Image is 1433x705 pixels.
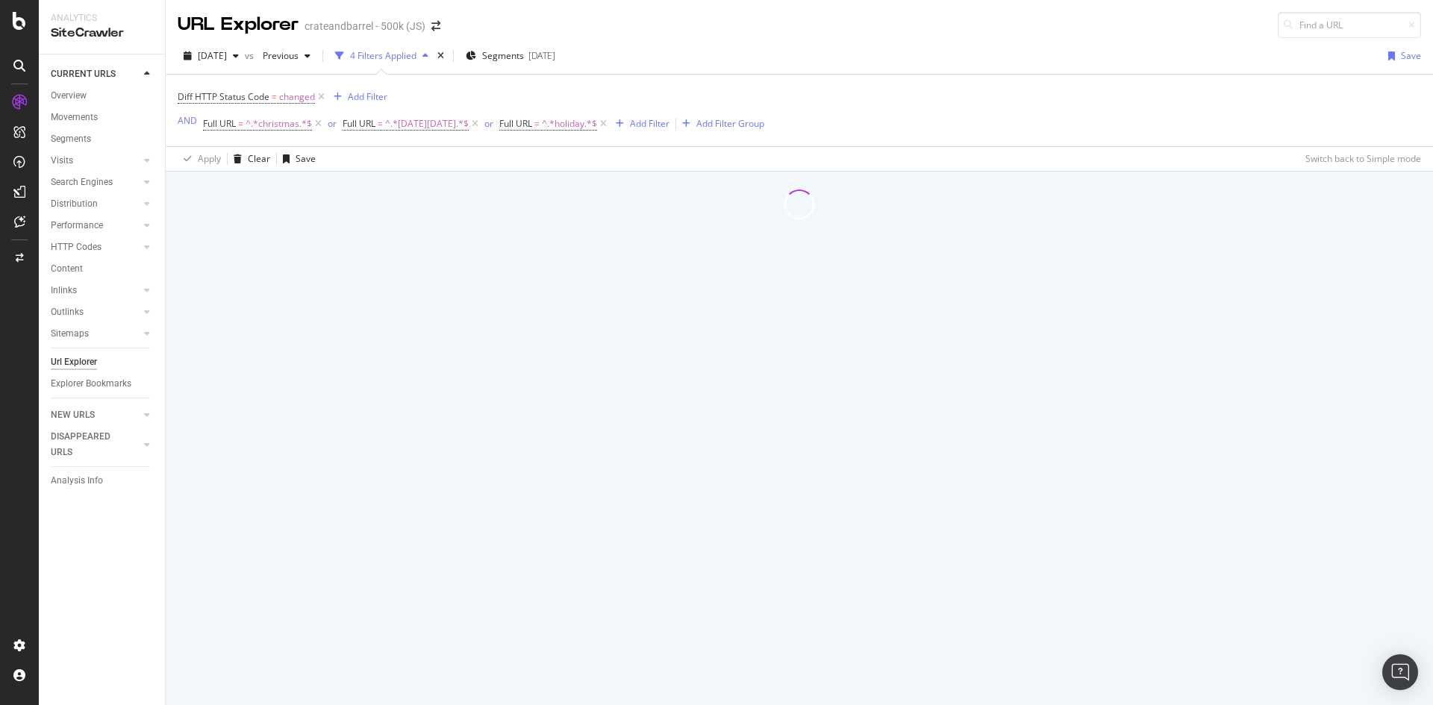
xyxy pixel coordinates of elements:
[51,88,87,104] div: Overview
[378,117,383,130] span: =
[1305,152,1421,165] div: Switch back to Simple mode
[51,218,103,234] div: Performance
[51,354,97,370] div: Url Explorer
[198,49,227,62] span: 2025 Aug. 19th
[482,49,524,62] span: Segments
[348,90,387,103] div: Add Filter
[51,110,98,125] div: Movements
[51,175,140,190] a: Search Engines
[51,407,140,423] a: NEW URLS
[51,283,77,298] div: Inlinks
[51,261,83,277] div: Content
[178,12,299,37] div: URL Explorer
[51,25,153,42] div: SiteCrawler
[51,473,103,489] div: Analysis Info
[1382,44,1421,68] button: Save
[51,88,154,104] a: Overview
[51,196,140,212] a: Distribution
[51,283,140,298] a: Inlinks
[246,113,312,134] span: ^.*christmas.*$
[1299,147,1421,171] button: Switch back to Simple mode
[51,66,116,82] div: CURRENT URLS
[51,12,153,25] div: Analytics
[431,21,440,31] div: arrow-right-arrow-left
[499,117,532,130] span: Full URL
[51,175,113,190] div: Search Engines
[610,115,669,133] button: Add Filter
[51,473,154,489] a: Analysis Info
[51,407,95,423] div: NEW URLS
[1278,12,1421,38] input: Find a URL
[245,49,257,62] span: vs
[696,117,764,130] div: Add Filter Group
[1401,49,1421,62] div: Save
[257,44,316,68] button: Previous
[51,354,154,370] a: Url Explorer
[51,326,89,342] div: Sitemaps
[238,117,243,130] span: =
[51,304,84,320] div: Outlinks
[51,429,126,460] div: DISAPPEARED URLS
[277,147,316,171] button: Save
[676,115,764,133] button: Add Filter Group
[51,239,102,255] div: HTTP Codes
[328,116,337,131] button: or
[51,429,140,460] a: DISAPPEARED URLS
[328,117,337,130] div: or
[51,376,154,392] a: Explorer Bookmarks
[484,117,493,130] div: or
[203,117,236,130] span: Full URL
[178,113,197,128] button: AND
[328,88,387,106] button: Add Filter
[484,116,493,131] button: or
[228,147,270,171] button: Clear
[51,131,91,147] div: Segments
[350,49,416,62] div: 4 Filters Applied
[51,239,140,255] a: HTTP Codes
[343,117,375,130] span: Full URL
[51,110,154,125] a: Movements
[51,304,140,320] a: Outlinks
[528,49,555,62] div: [DATE]
[51,131,154,147] a: Segments
[178,114,197,127] div: AND
[198,152,221,165] div: Apply
[248,152,270,165] div: Clear
[534,117,540,130] span: =
[272,90,277,103] span: =
[51,66,140,82] a: CURRENT URLS
[51,261,154,277] a: Content
[51,326,140,342] a: Sitemaps
[257,49,299,62] span: Previous
[51,218,140,234] a: Performance
[460,44,561,68] button: Segments[DATE]
[296,152,316,165] div: Save
[434,48,447,63] div: times
[178,90,269,103] span: Diff HTTP Status Code
[51,376,131,392] div: Explorer Bookmarks
[51,196,98,212] div: Distribution
[1382,654,1418,690] div: Open Intercom Messenger
[305,19,425,34] div: crateandbarrel - 500k (JS)
[385,113,469,134] span: ^.*[DATE][DATE].*$
[279,87,315,107] span: changed
[630,117,669,130] div: Add Filter
[178,147,221,171] button: Apply
[542,113,597,134] span: ^.*holiday.*$
[178,44,245,68] button: [DATE]
[329,44,434,68] button: 4 Filters Applied
[51,153,140,169] a: Visits
[51,153,73,169] div: Visits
